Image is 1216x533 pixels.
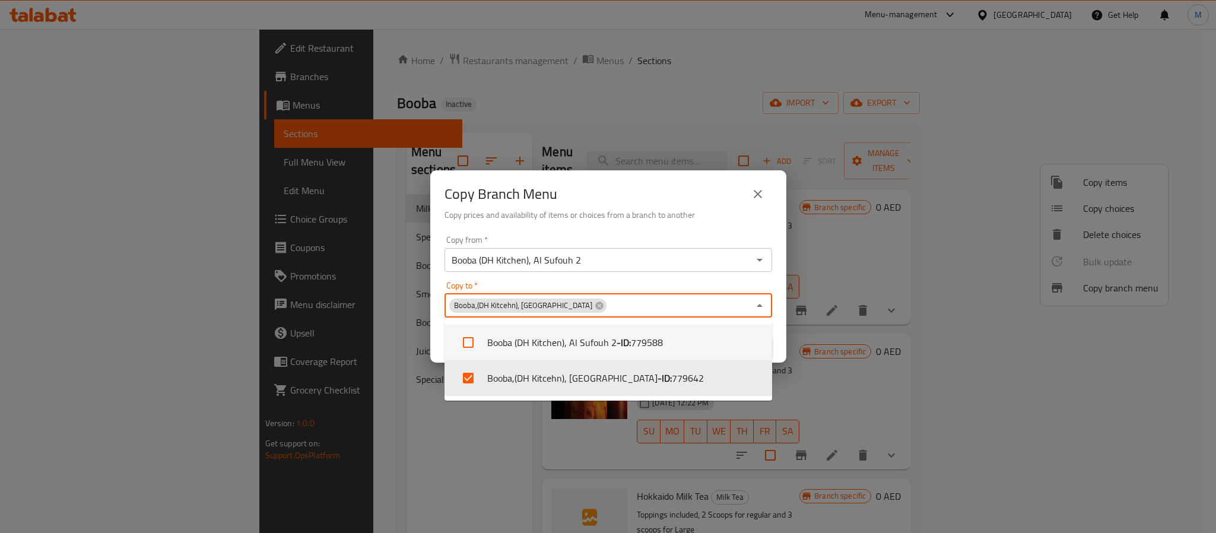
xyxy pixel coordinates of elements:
[445,325,772,360] li: Booba (DH Kitchen), Al Sufouh 2
[751,252,768,268] button: Open
[744,180,772,208] button: close
[751,297,768,314] button: Close
[672,371,704,385] span: 779642
[449,300,597,311] span: Booba,(DH Kitcehn), [GEOGRAPHIC_DATA]
[631,335,663,350] span: 779588
[658,371,672,385] b: - ID:
[449,299,607,313] div: Booba,(DH Kitcehn), [GEOGRAPHIC_DATA]
[445,208,772,221] h6: Copy prices and availability of items or choices from a branch to another
[617,335,631,350] b: - ID:
[445,360,772,396] li: Booba,(DH Kitcehn), [GEOGRAPHIC_DATA]
[445,185,557,204] h2: Copy Branch Menu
